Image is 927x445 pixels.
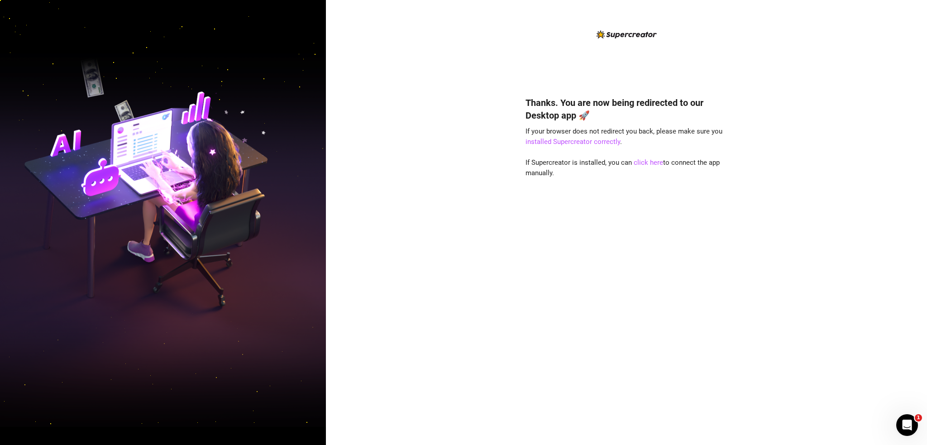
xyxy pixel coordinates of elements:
iframe: Intercom live chat [896,414,918,436]
img: logo-BBDzfeDw.svg [597,30,657,38]
span: 1 [915,414,922,421]
span: If your browser does not redirect you back, please make sure you . [526,127,722,146]
h4: Thanks. You are now being redirected to our Desktop app 🚀 [526,96,727,122]
a: installed Supercreator correctly [526,138,620,146]
span: If Supercreator is installed, you can to connect the app manually. [526,158,720,177]
a: click here [634,158,663,167]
